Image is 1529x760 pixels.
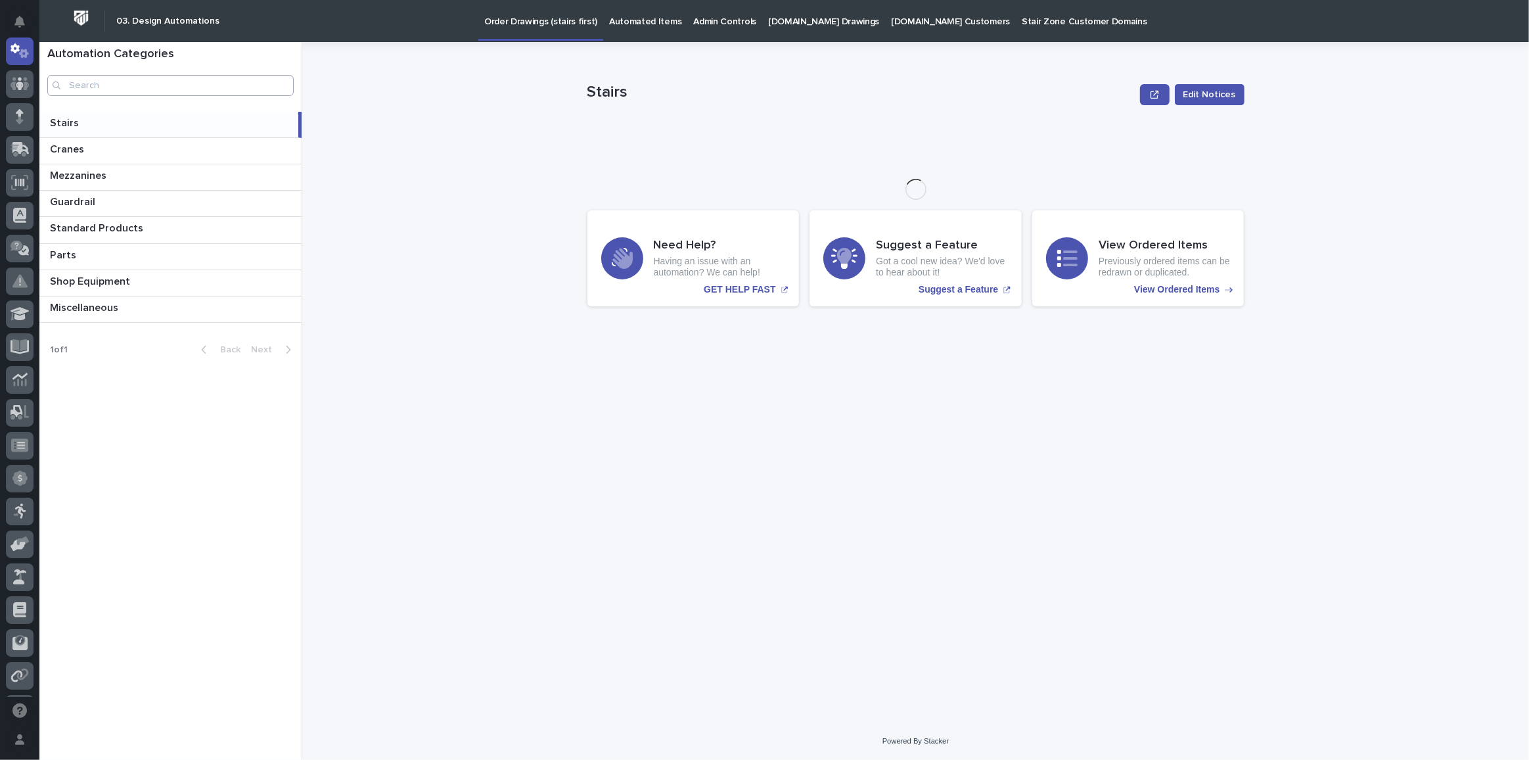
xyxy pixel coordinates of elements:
span: Edit Notices [1183,88,1236,101]
p: Got a cool new idea? We'd love to hear about it! [876,256,1008,278]
span: Back [212,345,240,354]
p: Mezzanines [50,167,109,182]
h1: Automation Categories [47,47,294,62]
div: Notifications [16,16,34,37]
p: How can we help? [13,73,239,94]
div: 🔗 [82,167,93,178]
p: Shop Equipment [50,273,133,288]
a: Suggest a Feature [810,210,1022,306]
h3: Need Help? [654,239,786,253]
button: Start new chat [223,207,239,223]
div: 📖 [13,167,24,178]
p: Stairs [50,114,81,130]
img: 1736555164131-43832dd5-751b-4058-ba23-39d91318e5a0 [13,203,37,227]
h3: Suggest a Feature [876,239,1008,253]
div: We're offline, we will be back soon! [45,216,184,227]
button: Edit Notices [1175,84,1244,105]
button: Next [246,344,302,356]
p: Previously ordered items can be redrawn or duplicated. [1099,256,1231,278]
div: Start new chat [45,203,216,216]
p: Guardrail [50,193,98,208]
p: Suggest a Feature [919,284,998,295]
a: 📖Help Docs [8,160,77,184]
a: Powered By Stacker [882,737,949,745]
img: image [179,167,189,178]
a: MiscellaneousMiscellaneous [39,297,302,323]
a: StairsStairs [39,112,302,138]
p: Standard Products [50,220,146,235]
span: Help Docs [26,166,72,179]
p: Having an issue with an automation? We can help! [654,256,786,278]
a: GuardrailGuardrail [39,191,302,217]
h3: View Ordered Items [1099,239,1231,253]
a: CranesCranes [39,138,302,164]
p: Stairs [587,83,1135,102]
img: Workspace Logo [69,6,93,30]
p: GET HELP FAST [704,284,775,295]
a: Shop EquipmentShop Equipment [39,270,302,297]
h2: 03. Design Automations [116,16,219,27]
p: Cranes [50,141,87,156]
p: Miscellaneous [50,299,121,314]
p: Parts [50,247,79,262]
span: Next [251,345,280,354]
a: MezzaninesMezzanines [39,164,302,191]
p: Welcome 👋 [13,52,239,73]
p: View Ordered Items [1134,284,1220,295]
button: Notifications [6,8,34,36]
a: GET HELP FAST [587,210,800,306]
img: Stacker [13,12,39,39]
input: Search [47,75,294,96]
a: Standard ProductsStandard Products [39,217,302,243]
a: PartsParts [39,244,302,270]
a: View Ordered Items [1032,210,1244,306]
a: Powered byPylon [93,243,159,253]
span: Onboarding Call [95,166,168,179]
p: 1 of 1 [39,334,78,366]
button: Open support chat [6,697,34,724]
a: Prompting [173,160,243,184]
span: Prompting [192,166,238,179]
button: Back [191,344,246,356]
span: Pylon [131,243,159,253]
a: 🔗Onboarding Call [77,160,173,184]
